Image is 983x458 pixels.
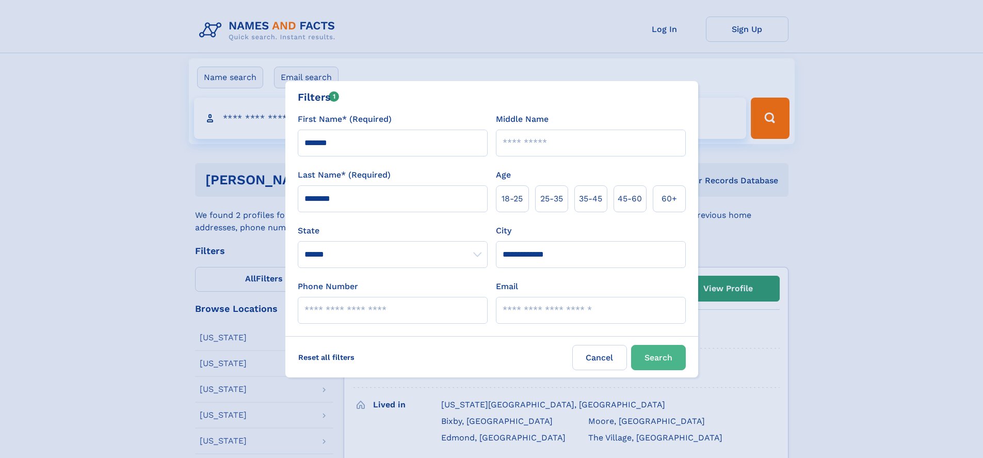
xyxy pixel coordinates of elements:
button: Search [631,345,686,370]
label: Last Name* (Required) [298,169,391,181]
label: State [298,225,488,237]
span: 45‑60 [618,193,642,205]
label: Age [496,169,511,181]
span: 35‑45 [579,193,602,205]
span: 60+ [662,193,677,205]
span: 25‑35 [540,193,563,205]
label: First Name* (Required) [298,113,392,125]
label: Phone Number [298,280,358,293]
label: Email [496,280,518,293]
label: Middle Name [496,113,549,125]
label: Reset all filters [292,345,361,370]
span: 18‑25 [502,193,523,205]
div: Filters [298,89,340,105]
label: Cancel [572,345,627,370]
label: City [496,225,511,237]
